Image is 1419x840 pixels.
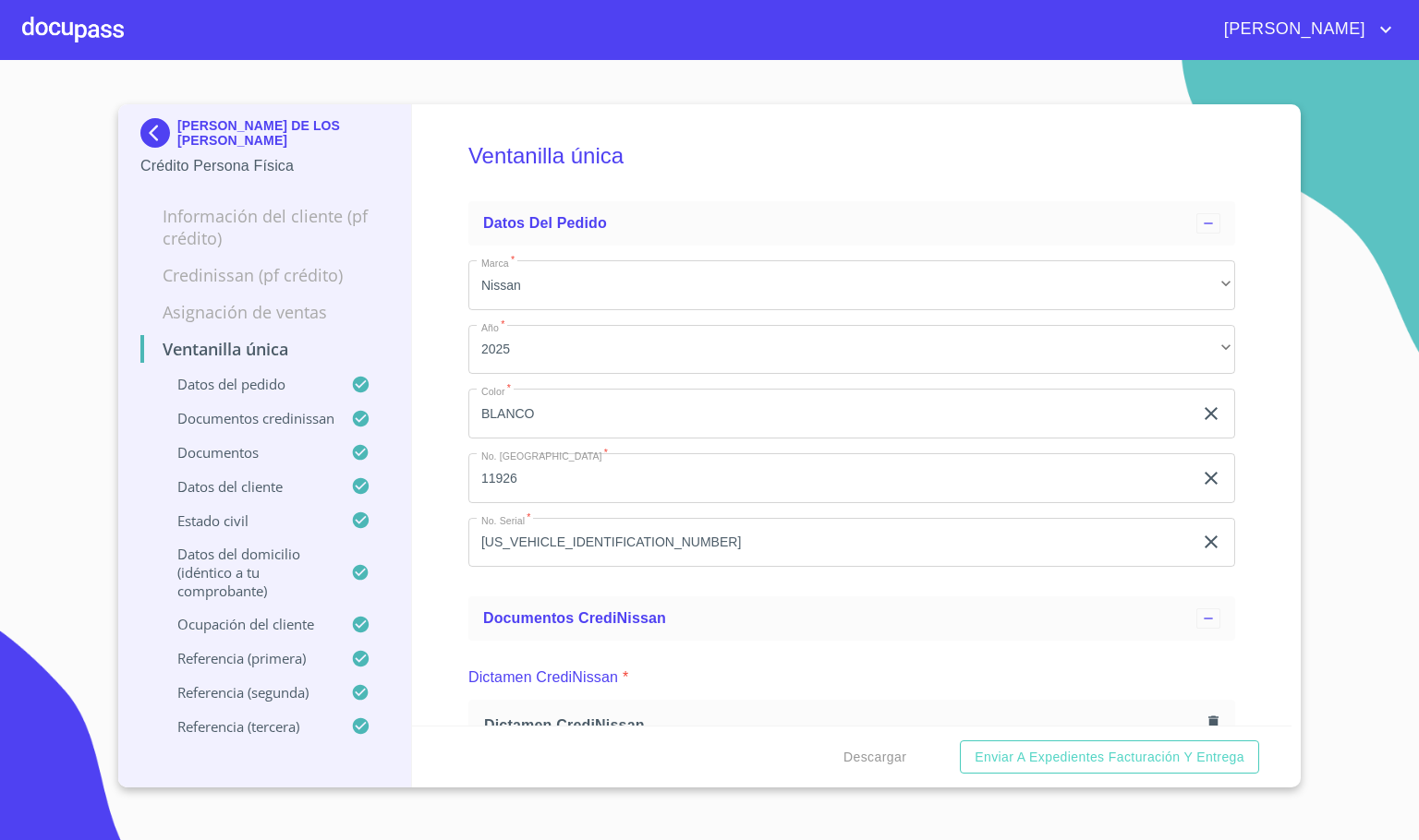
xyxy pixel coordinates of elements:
p: Referencia (segunda) [140,683,351,702]
p: Referencia (primera) [140,649,351,667]
img: Docupass spot blue [140,118,177,148]
span: Datos del pedido [483,215,607,231]
p: Ventanilla única [140,338,389,360]
p: Información del cliente (PF crédito) [140,205,389,249]
p: Datos del cliente [140,477,351,496]
p: Documentos [140,443,351,462]
p: Dictamen CrediNissan [468,666,618,689]
p: Estado Civil [140,511,351,530]
div: Datos del pedido [468,201,1235,246]
span: [PERSON_NAME] [1210,15,1375,44]
div: Documentos CrediNissan [468,596,1235,641]
span: Enviar a Expedientes Facturación y Entrega [975,746,1244,769]
p: Ocupación del Cliente [140,615,351,633]
p: Referencia (tercera) [140,717,351,736]
p: [PERSON_NAME] DE LOS [PERSON_NAME] [177,118,389,148]
button: clear input [1200,402,1222,425]
p: Datos del pedido [140,375,351,393]
p: Datos del domicilio (idéntico a tu comprobante) [140,545,351,600]
button: clear input [1200,467,1222,489]
p: Crédito Persona Física [140,155,389,177]
p: Asignación de Ventas [140,301,389,323]
p: Documentos CrediNissan [140,409,351,427]
button: Enviar a Expedientes Facturación y Entrega [960,740,1259,774]
span: Descargar [843,746,906,769]
span: Dictamen CrediNissan [484,715,1201,735]
div: Nissan [468,260,1235,310]
button: clear input [1200,531,1222,553]
button: Descargar [836,740,914,774]
button: account of current user [1210,15,1397,44]
h5: Ventanilla única [468,118,1235,194]
div: [PERSON_NAME] DE LOS [PERSON_NAME] [140,118,389,155]
div: 2025 [468,325,1235,375]
p: Credinissan (PF crédito) [140,264,389,286]
span: Documentos CrediNissan [483,610,666,626]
